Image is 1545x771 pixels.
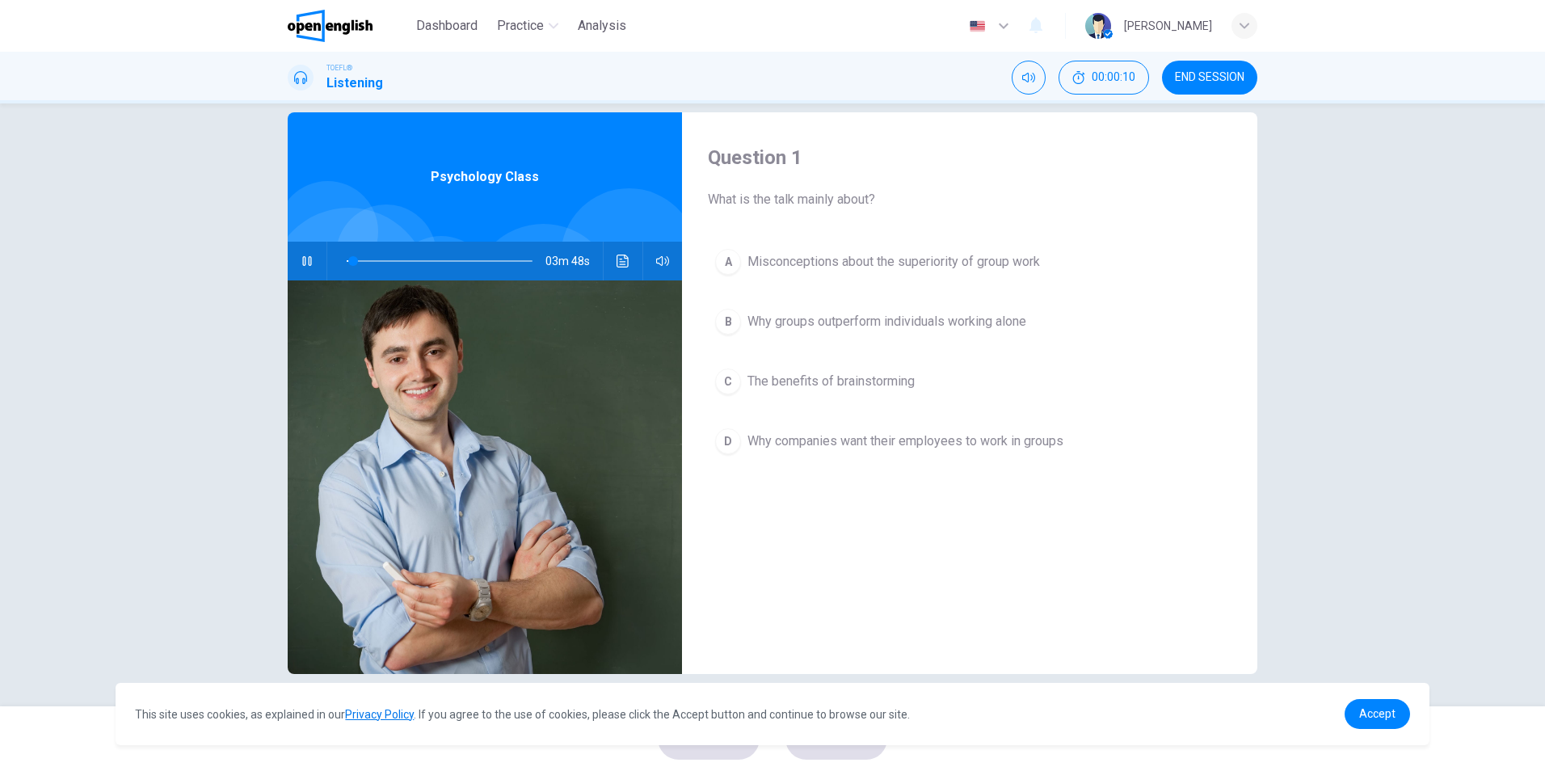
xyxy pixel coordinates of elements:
[708,190,1231,209] span: What is the talk mainly about?
[715,249,741,275] div: A
[708,361,1231,402] button: CThe benefits of brainstorming
[497,16,544,36] span: Practice
[545,242,603,280] span: 03m 48s
[747,372,915,391] span: The benefits of brainstorming
[1175,71,1244,84] span: END SESSION
[715,309,741,335] div: B
[431,167,539,187] span: Psychology Class
[708,242,1231,282] button: AMisconceptions about the superiority of group work
[747,312,1026,331] span: Why groups outperform individuals working alone
[747,252,1040,272] span: Misconceptions about the superiority of group work
[1359,707,1396,720] span: Accept
[1085,13,1111,39] img: Profile picture
[708,301,1231,342] button: BWhy groups outperform individuals working alone
[715,369,741,394] div: C
[288,10,410,42] a: OpenEnglish logo
[578,16,626,36] span: Analysis
[747,432,1063,451] span: Why companies want their employees to work in groups
[345,708,414,721] a: Privacy Policy
[1059,61,1149,95] button: 00:00:10
[410,11,484,40] button: Dashboard
[708,421,1231,461] button: DWhy companies want their employees to work in groups
[116,683,1429,745] div: cookieconsent
[326,74,383,93] h1: Listening
[490,11,565,40] button: Practice
[708,145,1231,171] h4: Question 1
[288,10,373,42] img: OpenEnglish logo
[610,242,636,280] button: Click to see the audio transcription
[326,62,352,74] span: TOEFL®
[1162,61,1257,95] button: END SESSION
[715,428,741,454] div: D
[288,280,682,674] img: Psychology Class
[1092,71,1135,84] span: 00:00:10
[967,20,987,32] img: en
[135,708,910,721] span: This site uses cookies, as explained in our . If you agree to the use of cookies, please click th...
[1345,699,1410,729] a: dismiss cookie message
[1124,16,1212,36] div: [PERSON_NAME]
[571,11,633,40] button: Analysis
[1012,61,1046,95] div: Mute
[416,16,478,36] span: Dashboard
[1059,61,1149,95] div: Hide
